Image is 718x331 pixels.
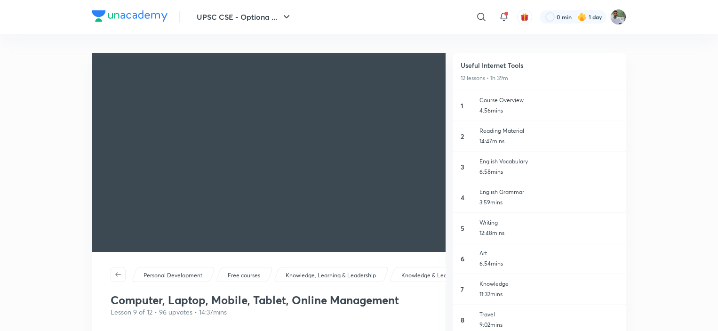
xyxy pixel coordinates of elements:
[461,162,474,172] h6: 3
[479,157,619,166] p: English Vocabulary
[142,271,204,280] a: Personal Development
[479,198,619,207] p: 3:59mins
[453,90,626,121] a: 1Course Overview4:56mins
[92,10,168,22] img: Company Logo
[479,218,619,227] p: Writing
[226,271,262,280] a: Free courses
[461,193,474,202] h6: 4
[479,229,619,237] p: 12:48mins
[461,315,474,325] h6: 8
[111,293,427,307] h1: Computer, Laptop, Mobile, Tablet, Online Management
[461,223,474,233] h6: 5
[92,10,168,24] a: Company Logo
[144,271,202,280] p: Personal Development
[453,274,626,305] a: 7Knowledge11:32mins
[479,321,619,329] p: 9:02mins
[479,168,619,176] p: 6:58mins
[453,213,626,243] a: 5Writing12:48mins
[453,152,626,182] a: 3English Vocabulary6:58mins
[286,271,376,280] p: Knowledge, Learning & Leadership
[461,60,619,70] a: Useful Internet Tools
[479,106,619,115] p: 4:56mins
[401,271,460,280] p: Knowledge & Learning
[517,9,532,24] button: avatar
[453,121,626,152] a: 2Reading Material14:47mins
[479,259,619,268] p: 6:54mins
[111,307,427,317] p: Lesson 9 of 12 • 96 upvotes • 14:37mins
[479,96,619,105] p: Course Overview
[479,249,619,258] p: Art
[479,290,619,299] p: 11:32mins
[453,182,626,213] a: 4English Grammar3:59mins
[610,9,626,25] img: iSmart Roshan
[461,74,619,82] p: 12 lessons • 1h 39m
[228,271,260,280] p: Free courses
[479,280,619,288] p: Knowledge
[284,271,378,280] a: Knowledge, Learning & Leadership
[461,284,474,294] h6: 7
[191,8,298,26] button: UPSC CSE - Optiona ...
[479,127,619,135] p: Reading Material
[461,131,474,141] h6: 2
[479,188,619,196] p: English Grammar
[520,13,529,21] img: avatar
[453,243,626,274] a: 6Art6:54mins
[461,254,474,264] h6: 6
[577,12,587,22] img: streak
[479,137,619,145] p: 14:47mins
[400,271,462,280] a: Knowledge & Learning
[479,310,619,319] p: Travel
[461,101,474,111] h6: 1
